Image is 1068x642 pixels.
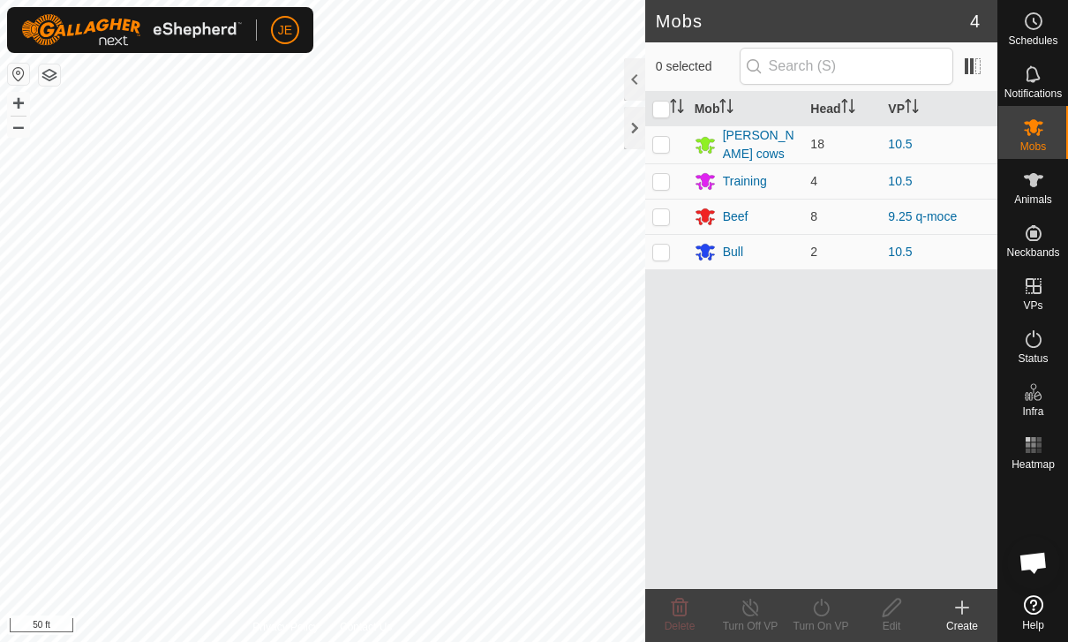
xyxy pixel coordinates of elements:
[278,21,292,40] span: JE
[1006,247,1059,258] span: Neckbands
[888,245,912,259] a: 10.5
[905,102,919,116] p-sorticon: Activate to sort
[656,11,970,32] h2: Mobs
[803,92,881,126] th: Head
[888,137,912,151] a: 10.5
[8,116,29,137] button: –
[810,209,817,223] span: 8
[723,126,797,163] div: [PERSON_NAME] cows
[670,102,684,116] p-sorticon: Activate to sort
[786,618,856,634] div: Turn On VP
[1007,536,1060,589] div: Open chat
[340,619,392,635] a: Contact Us
[1018,353,1048,364] span: Status
[8,64,29,85] button: Reset Map
[252,619,319,635] a: Privacy Policy
[1022,406,1043,417] span: Infra
[927,618,997,634] div: Create
[1014,194,1052,205] span: Animals
[888,209,957,223] a: 9.25 q-moce
[8,93,29,114] button: +
[841,102,855,116] p-sorticon: Activate to sort
[810,137,824,151] span: 18
[970,8,980,34] span: 4
[810,245,817,259] span: 2
[740,48,953,85] input: Search (S)
[715,618,786,634] div: Turn Off VP
[723,172,767,191] div: Training
[998,588,1068,638] a: Help
[723,243,743,261] div: Bull
[888,174,912,188] a: 10.5
[688,92,804,126] th: Mob
[1020,141,1046,152] span: Mobs
[1022,620,1044,631] span: Help
[1023,300,1042,311] span: VPs
[719,102,733,116] p-sorticon: Activate to sort
[723,208,748,226] div: Beef
[656,57,740,76] span: 0 selected
[856,618,927,634] div: Edit
[39,64,60,86] button: Map Layers
[21,14,242,46] img: Gallagher Logo
[810,174,817,188] span: 4
[1008,35,1057,46] span: Schedules
[665,620,696,632] span: Delete
[1004,88,1062,99] span: Notifications
[1012,459,1055,470] span: Heatmap
[881,92,997,126] th: VP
